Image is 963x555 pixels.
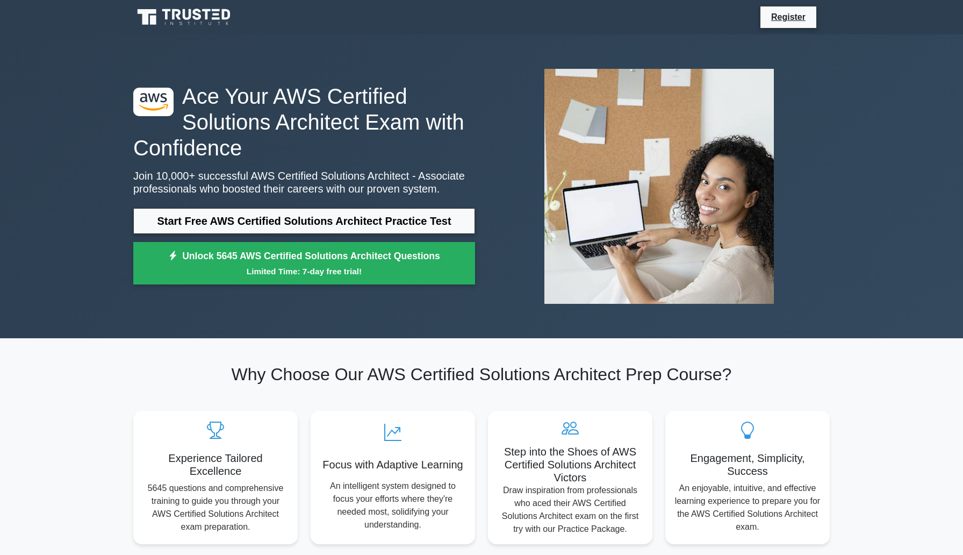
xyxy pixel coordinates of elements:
[765,10,812,24] a: Register
[133,364,830,385] h2: Why Choose Our AWS Certified Solutions Architect Prep Course?
[497,484,644,536] p: Draw inspiration from professionals who aced their AWS Certified Solutions Architect exam on the ...
[142,482,289,533] p: 5645 questions and comprehensive training to guide you through your AWS Certified Solutions Archi...
[133,169,475,195] p: Join 10,000+ successful AWS Certified Solutions Architect - Associate professionals who boosted t...
[147,265,462,277] small: Limited Time: 7-day free trial!
[319,480,466,531] p: An intelligent system designed to focus your efforts where they're needed most, solidifying your ...
[319,458,466,471] h5: Focus with Adaptive Learning
[142,452,289,478] h5: Experience Tailored Excellence
[133,242,475,285] a: Unlock 5645 AWS Certified Solutions Architect QuestionsLimited Time: 7-day free trial!
[133,208,475,234] a: Start Free AWS Certified Solutions Architect Practice Test
[497,445,644,484] h5: Step into the Shoes of AWS Certified Solutions Architect Victors
[133,83,475,161] h1: Ace Your AWS Certified Solutions Architect Exam with Confidence
[674,482,821,533] p: An enjoyable, intuitive, and effective learning experience to prepare you for the AWS Certified S...
[674,452,821,478] h5: Engagement, Simplicity, Success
